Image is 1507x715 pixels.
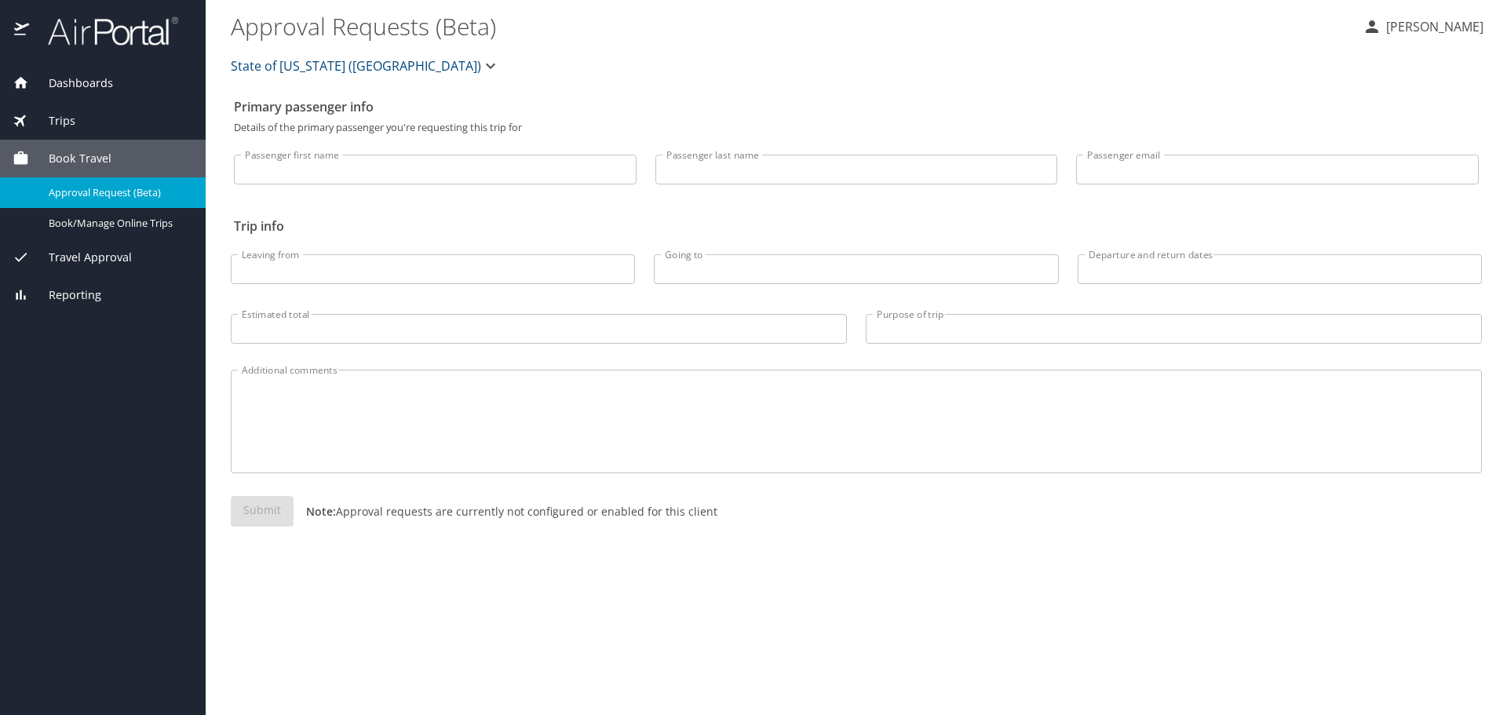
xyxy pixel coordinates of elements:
[14,16,31,46] img: icon-airportal.png
[49,216,187,231] span: Book/Manage Online Trips
[1381,17,1483,36] p: [PERSON_NAME]
[224,50,506,82] button: State of [US_STATE] ([GEOGRAPHIC_DATA])
[294,503,717,520] p: Approval requests are currently not configured or enabled for this client
[234,213,1479,239] h2: Trip info
[234,122,1479,133] p: Details of the primary passenger you're requesting this trip for
[29,150,111,167] span: Book Travel
[231,55,481,77] span: State of [US_STATE] ([GEOGRAPHIC_DATA])
[29,112,75,130] span: Trips
[29,286,101,304] span: Reporting
[49,185,187,200] span: Approval Request (Beta)
[31,16,178,46] img: airportal-logo.png
[1356,13,1490,41] button: [PERSON_NAME]
[306,504,336,519] strong: Note:
[29,75,113,92] span: Dashboards
[29,249,132,266] span: Travel Approval
[234,94,1479,119] h2: Primary passenger info
[231,2,1350,50] h1: Approval Requests (Beta)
